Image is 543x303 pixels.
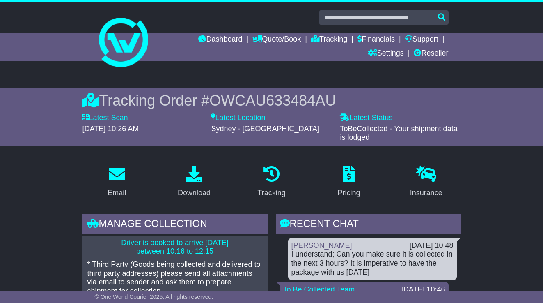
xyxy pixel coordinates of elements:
[414,47,448,61] a: Reseller
[291,241,352,250] a: [PERSON_NAME]
[332,163,365,201] a: Pricing
[82,113,128,123] label: Latest Scan
[337,187,360,199] div: Pricing
[276,214,461,236] div: RECENT CHAT
[87,238,263,256] p: Driver is booked to arrive [DATE] between 10:16 to 12:15
[405,163,448,201] a: Insurance
[257,187,285,199] div: Tracking
[410,187,442,199] div: Insurance
[252,163,291,201] a: Tracking
[283,285,355,294] a: To Be Collected Team
[405,33,438,47] a: Support
[340,113,392,123] label: Latest Status
[108,187,126,199] div: Email
[209,92,336,109] span: OWCAU633484AU
[82,92,461,109] div: Tracking Order #
[211,125,319,133] span: Sydney - [GEOGRAPHIC_DATA]
[82,214,268,236] div: Manage collection
[291,250,454,277] div: I understand; Can you make sure it is collected in the next 3 hours? It is imperative to have the...
[357,33,395,47] a: Financials
[87,260,263,296] p: * Third Party (Goods being collected and delivered to third party addresses) please send all atta...
[95,294,213,300] span: © One World Courier 2025. All rights reserved.
[401,285,445,294] div: [DATE] 10:46
[368,47,404,61] a: Settings
[211,113,265,123] label: Latest Location
[311,33,347,47] a: Tracking
[252,33,301,47] a: Quote/Book
[340,125,457,142] span: ToBeCollected - Your shipment data is lodged
[178,187,211,199] div: Download
[172,163,216,201] a: Download
[102,163,131,201] a: Email
[198,33,242,47] a: Dashboard
[410,241,454,250] div: [DATE] 10:48
[82,125,139,133] span: [DATE] 10:26 AM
